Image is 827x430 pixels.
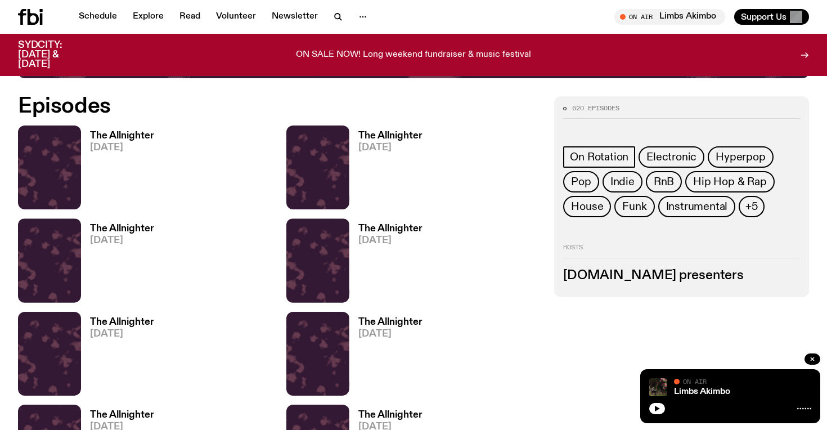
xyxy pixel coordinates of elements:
a: The Allnighter[DATE] [81,224,154,302]
span: [DATE] [90,143,154,153]
a: The Allnighter[DATE] [349,131,423,209]
span: Hyperpop [716,151,765,163]
span: Electronic [646,151,696,163]
span: Funk [622,200,646,213]
a: Electronic [639,146,704,168]
span: Support Us [741,12,786,22]
span: Pop [571,176,591,188]
span: [DATE] [358,329,423,339]
a: The Allnighter[DATE] [81,317,154,396]
a: The Allnighter[DATE] [81,131,154,209]
a: Hyperpop [708,146,773,168]
a: Limbs Akimbo [674,387,730,396]
h2: Hosts [563,244,800,258]
a: Pop [563,171,599,192]
img: Jackson sits at an outdoor table, legs crossed and gazing at a black and brown dog also sitting a... [649,378,667,396]
a: Explore [126,9,170,25]
span: On Rotation [570,151,628,163]
span: RnB [654,176,674,188]
h3: The Allnighter [90,410,154,420]
button: On AirLimbs Akimbo [614,9,725,25]
a: Schedule [72,9,124,25]
a: Volunteer [209,9,263,25]
a: Indie [603,171,642,192]
span: Hip Hop & Rap [693,176,766,188]
a: RnB [646,171,682,192]
button: Support Us [734,9,809,25]
span: +5 [745,200,758,213]
a: Newsletter [265,9,325,25]
a: Funk [614,196,654,217]
a: Instrumental [658,196,736,217]
h3: [DOMAIN_NAME] presenters [563,270,800,282]
span: 620 episodes [572,105,619,111]
h3: SYDCITY: [DATE] & [DATE] [18,41,90,69]
span: [DATE] [90,236,154,245]
h3: The Allnighter [90,224,154,234]
a: House [563,196,611,217]
a: On Rotation [563,146,635,168]
a: Hip Hop & Rap [685,171,774,192]
h2: Episodes [18,96,541,117]
a: Read [173,9,207,25]
span: [DATE] [358,236,423,245]
h3: The Allnighter [90,131,154,141]
h3: The Allnighter [358,317,423,327]
span: Instrumental [666,200,728,213]
h3: The Allnighter [90,317,154,327]
h3: The Allnighter [358,224,423,234]
span: Indie [610,176,635,188]
p: ON SALE NOW! Long weekend fundraiser & music festival [296,50,531,60]
h3: The Allnighter [358,410,423,420]
a: The Allnighter[DATE] [349,317,423,396]
a: The Allnighter[DATE] [349,224,423,302]
span: [DATE] [358,143,423,153]
h3: The Allnighter [358,131,423,141]
button: +5 [739,196,765,217]
span: House [571,200,603,213]
span: On Air [683,378,707,385]
span: [DATE] [90,329,154,339]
